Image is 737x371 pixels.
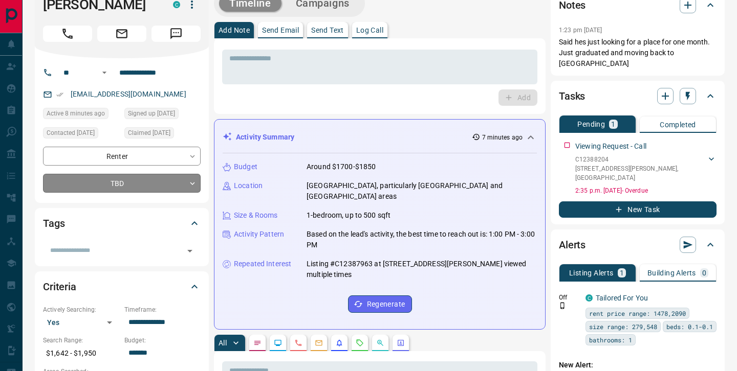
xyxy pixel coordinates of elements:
[307,229,537,250] p: Based on the lead's activity, the best time to reach out is: 1:00 PM - 3:00 PM
[559,88,585,104] h2: Tasks
[97,26,146,42] span: Email
[559,237,586,253] h2: Alerts
[43,274,201,299] div: Criteria
[575,164,706,182] p: [STREET_ADDRESS][PERSON_NAME] , [GEOGRAPHIC_DATA]
[47,128,95,138] span: Contacted [DATE]
[666,321,713,332] span: beds: 0.1-0.1
[559,302,566,309] svg: Push Notification Only
[294,339,302,347] svg: Calls
[98,66,111,79] button: Open
[589,321,657,332] span: size range: 279,548
[559,27,602,34] p: 1:23 pm [DATE]
[183,244,197,258] button: Open
[43,108,119,122] div: Tue Sep 16 2025
[234,180,263,191] p: Location
[559,37,717,69] p: Said hes just looking for a place for one month. Just graduated and moving back to [GEOGRAPHIC_DATA]
[236,132,294,143] p: Activity Summary
[43,174,201,193] div: TBD
[311,27,344,34] p: Send Text
[43,345,119,362] p: $1,642 - $1,950
[559,360,717,370] p: New Alert:
[575,141,646,152] p: Viewing Request - Call
[569,269,614,276] p: Listing Alerts
[43,211,201,236] div: Tags
[43,279,76,295] h2: Criteria
[307,210,391,221] p: 1-bedroom, up to 500 sqft
[234,161,257,172] p: Budget
[611,121,615,128] p: 1
[559,201,717,218] button: New Task
[43,336,119,345] p: Search Range:
[620,269,624,276] p: 1
[234,210,278,221] p: Size & Rooms
[647,269,696,276] p: Building Alerts
[559,293,579,302] p: Off
[47,108,105,119] span: Active 8 minutes ago
[559,233,717,257] div: Alerts
[356,339,364,347] svg: Requests
[307,161,376,172] p: Around $1700-$1850
[262,27,299,34] p: Send Email
[589,335,632,345] span: bathrooms: 1
[43,127,119,142] div: Wed Mar 27 2024
[219,339,227,346] p: All
[577,121,605,128] p: Pending
[335,339,343,347] svg: Listing Alerts
[482,133,523,142] p: 7 minutes ago
[348,295,412,313] button: Regenerate
[315,339,323,347] svg: Emails
[589,308,686,318] span: rent price range: 1478,2090
[43,305,119,314] p: Actively Searching:
[43,147,201,166] div: Renter
[702,269,706,276] p: 0
[356,27,383,34] p: Log Call
[234,229,284,240] p: Activity Pattern
[307,180,537,202] p: [GEOGRAPHIC_DATA], particularly [GEOGRAPHIC_DATA] and [GEOGRAPHIC_DATA] areas
[586,294,593,302] div: condos.ca
[56,91,63,98] svg: Email Verified
[660,121,696,128] p: Completed
[397,339,405,347] svg: Agent Actions
[43,215,64,231] h2: Tags
[575,186,717,195] p: 2:35 p.m. [DATE] - Overdue
[43,314,119,331] div: Yes
[219,27,250,34] p: Add Note
[596,294,648,302] a: Tailored For You
[124,108,201,122] div: Sat Feb 10 2024
[307,259,537,280] p: Listing #C12387963 at [STREET_ADDRESS][PERSON_NAME] viewed multiple times
[71,90,186,98] a: [EMAIL_ADDRESS][DOMAIN_NAME]
[234,259,291,269] p: Repeated Interest
[376,339,384,347] svg: Opportunities
[124,305,201,314] p: Timeframe:
[128,108,175,119] span: Signed up [DATE]
[151,26,201,42] span: Message
[575,155,706,164] p: C12388204
[274,339,282,347] svg: Lead Browsing Activity
[559,84,717,108] div: Tasks
[124,127,201,142] div: Wed Mar 27 2024
[128,128,170,138] span: Claimed [DATE]
[253,339,262,347] svg: Notes
[124,336,201,345] p: Budget:
[43,26,92,42] span: Call
[173,1,180,8] div: condos.ca
[575,153,717,184] div: C12388204[STREET_ADDRESS][PERSON_NAME],[GEOGRAPHIC_DATA]
[223,128,537,147] div: Activity Summary7 minutes ago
